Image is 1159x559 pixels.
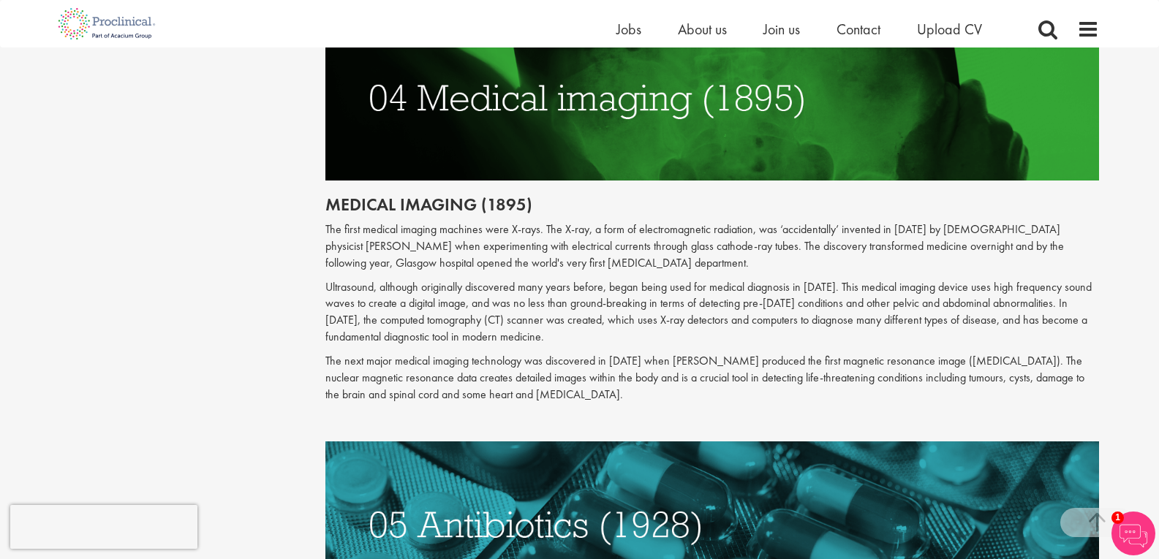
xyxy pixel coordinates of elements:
[10,505,197,549] iframe: reCAPTCHA
[917,20,982,39] a: Upload CV
[1111,512,1155,555] img: Chatbot
[325,221,1099,272] p: The first medical imaging machines were X-rays. The X-ray, a form of electromagnetic radiation, w...
[325,353,1099,403] p: The next major medical imaging technology was discovered in [DATE] when [PERSON_NAME] produced th...
[1111,512,1124,524] span: 1
[678,20,727,39] a: About us
[763,20,800,39] a: Join us
[325,279,1099,346] p: Ultrasound, although originally discovered many years before, began being used for medical diagno...
[837,20,880,39] a: Contact
[616,20,641,39] a: Jobs
[325,195,1099,214] h2: Medical imaging (1895)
